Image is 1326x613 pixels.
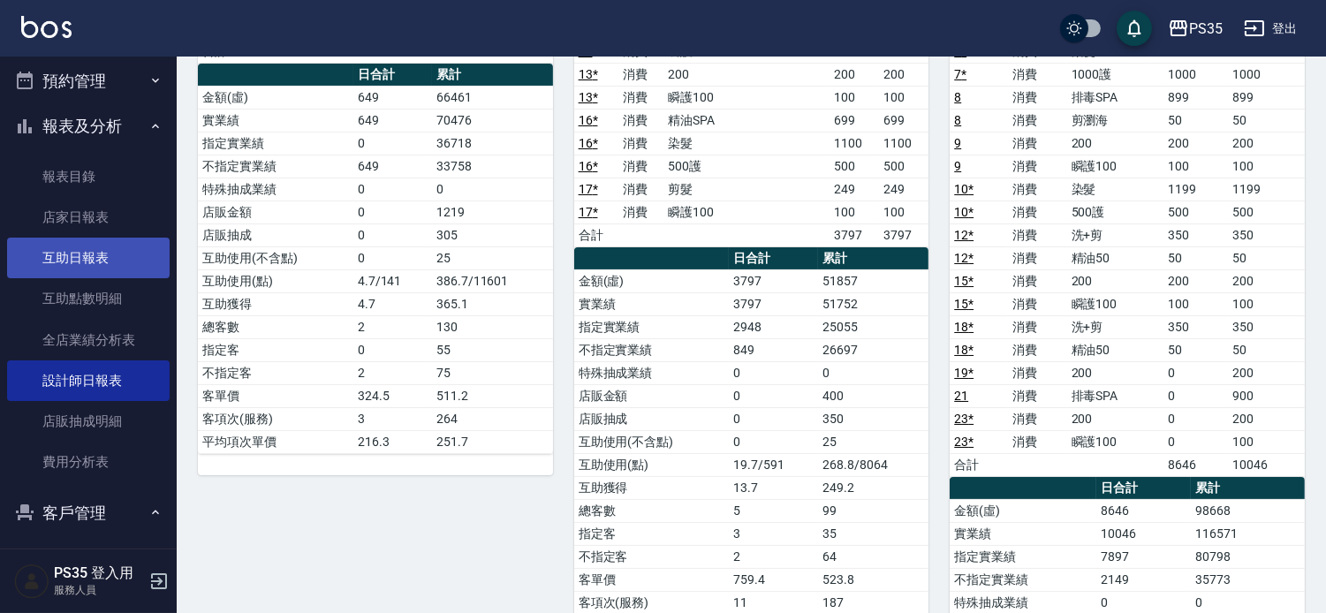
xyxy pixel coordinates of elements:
[1163,246,1228,269] td: 50
[618,63,663,86] td: 消費
[432,86,553,109] td: 66461
[198,338,353,361] td: 指定客
[574,499,730,522] td: 總客數
[353,269,432,292] td: 4.7/141
[353,246,432,269] td: 0
[950,453,1008,476] td: 合計
[818,384,928,407] td: 400
[198,132,353,155] td: 指定實業績
[1067,86,1164,109] td: 排毒SPA
[818,499,928,522] td: 99
[1228,407,1305,430] td: 200
[198,361,353,384] td: 不指定客
[1163,292,1228,315] td: 100
[1008,384,1066,407] td: 消費
[879,132,928,155] td: 1100
[1163,269,1228,292] td: 200
[353,430,432,453] td: 216.3
[729,338,818,361] td: 849
[950,568,1096,591] td: 不指定實業績
[432,338,553,361] td: 55
[7,197,170,238] a: 店家日報表
[353,178,432,201] td: 0
[1067,178,1164,201] td: 染髮
[1008,109,1066,132] td: 消費
[1008,269,1066,292] td: 消費
[1228,246,1305,269] td: 50
[663,201,830,223] td: 瞬護100
[1161,11,1230,47] button: PS35
[1008,178,1066,201] td: 消費
[1067,407,1164,430] td: 200
[7,156,170,197] a: 報表目錄
[1228,292,1305,315] td: 100
[830,109,879,132] td: 699
[1008,155,1066,178] td: 消費
[954,389,968,403] a: 21
[574,338,730,361] td: 不指定實業績
[432,64,553,87] th: 累計
[432,407,553,430] td: 264
[574,269,730,292] td: 金額(虛)
[618,155,663,178] td: 消費
[432,384,553,407] td: 511.2
[1163,361,1228,384] td: 0
[879,155,928,178] td: 500
[818,315,928,338] td: 25055
[198,201,353,223] td: 店販金額
[729,568,818,591] td: 759.4
[198,315,353,338] td: 總客數
[353,109,432,132] td: 649
[729,361,818,384] td: 0
[14,564,49,599] img: Person
[54,564,144,582] h5: PS35 登入用
[7,238,170,278] a: 互助日報表
[818,292,928,315] td: 51752
[7,490,170,536] button: 客戶管理
[879,201,928,223] td: 100
[663,155,830,178] td: 500護
[879,178,928,201] td: 249
[1228,361,1305,384] td: 200
[1163,63,1228,86] td: 1000
[432,201,553,223] td: 1219
[950,545,1096,568] td: 指定實業績
[1008,315,1066,338] td: 消費
[729,247,818,270] th: 日合計
[432,361,553,384] td: 75
[1008,63,1066,86] td: 消費
[353,201,432,223] td: 0
[954,90,961,104] a: 8
[954,159,961,173] a: 9
[198,86,353,109] td: 金額(虛)
[1163,223,1228,246] td: 350
[818,568,928,591] td: 523.8
[818,430,928,453] td: 25
[729,315,818,338] td: 2948
[818,545,928,568] td: 64
[663,178,830,201] td: 剪髮
[198,223,353,246] td: 店販抽成
[432,269,553,292] td: 386.7/11601
[432,223,553,246] td: 305
[1163,109,1228,132] td: 50
[818,269,928,292] td: 51857
[729,499,818,522] td: 5
[1008,201,1066,223] td: 消費
[729,522,818,545] td: 3
[1228,223,1305,246] td: 350
[1228,201,1305,223] td: 500
[198,292,353,315] td: 互助獲得
[432,109,553,132] td: 70476
[1228,132,1305,155] td: 200
[574,453,730,476] td: 互助使用(點)
[198,246,353,269] td: 互助使用(不含點)
[7,103,170,149] button: 報表及分析
[353,223,432,246] td: 0
[574,522,730,545] td: 指定客
[1067,223,1164,246] td: 洗+剪
[1008,132,1066,155] td: 消費
[432,132,553,155] td: 36718
[830,223,879,246] td: 3797
[1067,384,1164,407] td: 排毒SPA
